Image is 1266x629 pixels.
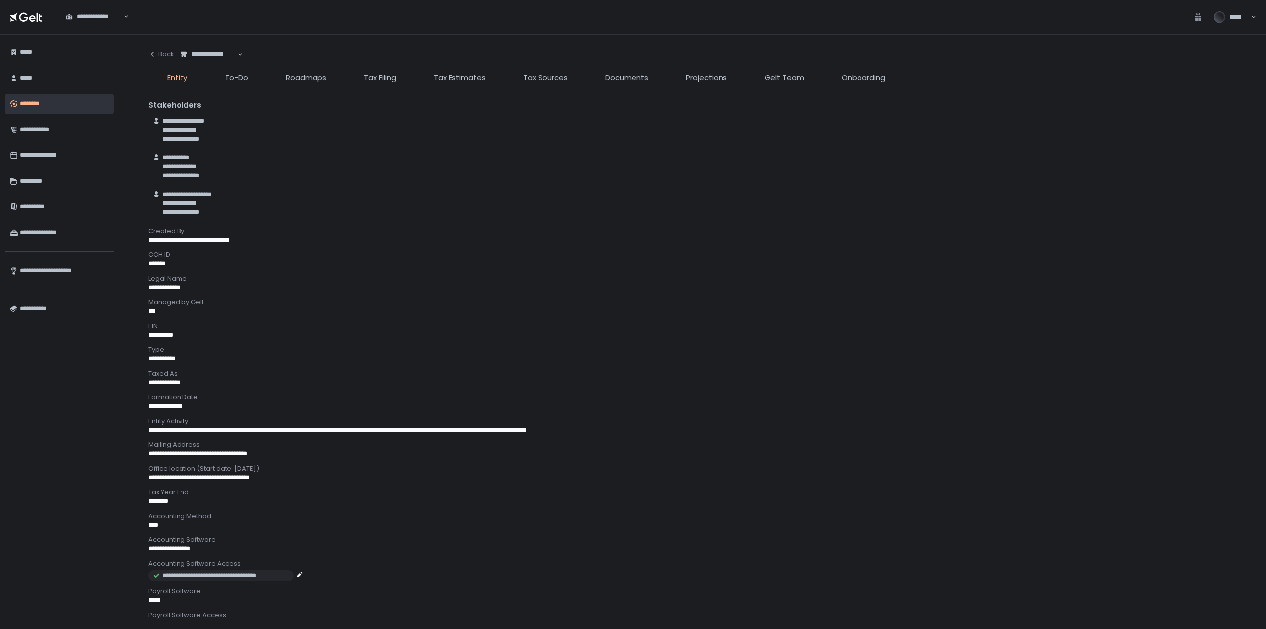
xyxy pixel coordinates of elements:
div: EIN [148,322,1252,331]
span: Tax Estimates [434,72,486,84]
div: Accounting Software Access [148,559,1252,568]
div: Tax Year End [148,488,1252,497]
input: Search for option [66,21,123,31]
div: Search for option [174,45,243,65]
button: Back [148,45,174,64]
div: Managed by Gelt [148,298,1252,307]
div: Accounting Software [148,535,1252,544]
div: Search for option [59,7,129,27]
div: Formation Date [148,393,1252,402]
div: Taxed As [148,369,1252,378]
div: Entity Activity [148,417,1252,426]
span: Gelt Team [765,72,804,84]
span: Entity [167,72,187,84]
div: Stakeholders [148,100,1252,111]
input: Search for option [181,59,237,69]
div: Office location (Start date: [DATE]) [148,464,1252,473]
div: Accounting Method [148,512,1252,521]
span: Tax Filing [364,72,396,84]
span: To-Do [225,72,248,84]
div: Payroll Software [148,587,1252,596]
div: Created By [148,227,1252,236]
span: Roadmaps [286,72,326,84]
span: Tax Sources [523,72,568,84]
span: Documents [605,72,648,84]
div: Type [148,345,1252,354]
div: Legal Name [148,274,1252,283]
span: Onboarding [842,72,885,84]
div: CCH ID [148,250,1252,259]
div: Payroll Software Access [148,611,1252,620]
div: Mailing Address [148,440,1252,449]
span: Projections [686,72,727,84]
div: Back [148,50,174,59]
